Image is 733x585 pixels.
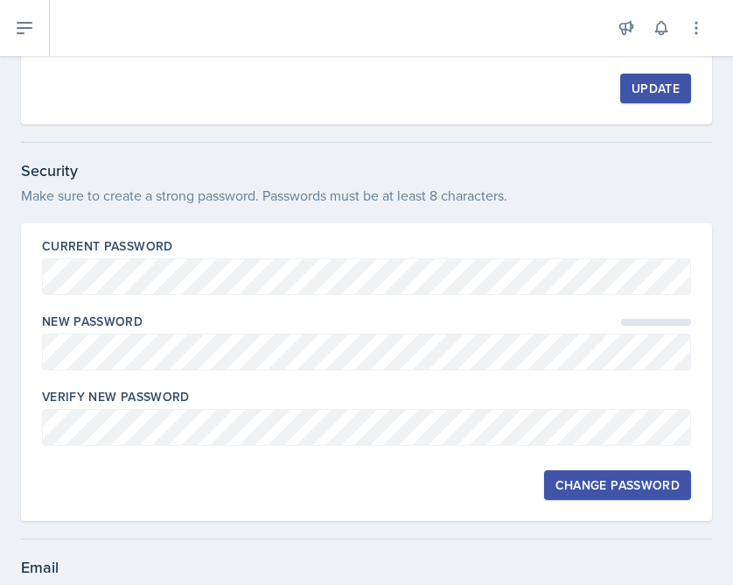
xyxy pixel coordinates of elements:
label: Current Password [42,237,173,255]
h3: Email [21,557,712,578]
label: New Password [42,313,143,330]
h3: Security [21,160,712,181]
button: Change Password [544,470,691,500]
label: Verify New Password [42,388,190,405]
div: Update [632,81,680,95]
div: Change Password [555,478,680,492]
button: Update [620,74,691,103]
p: Make sure to create a strong password. Passwords must be at least 8 characters. [21,185,712,206]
